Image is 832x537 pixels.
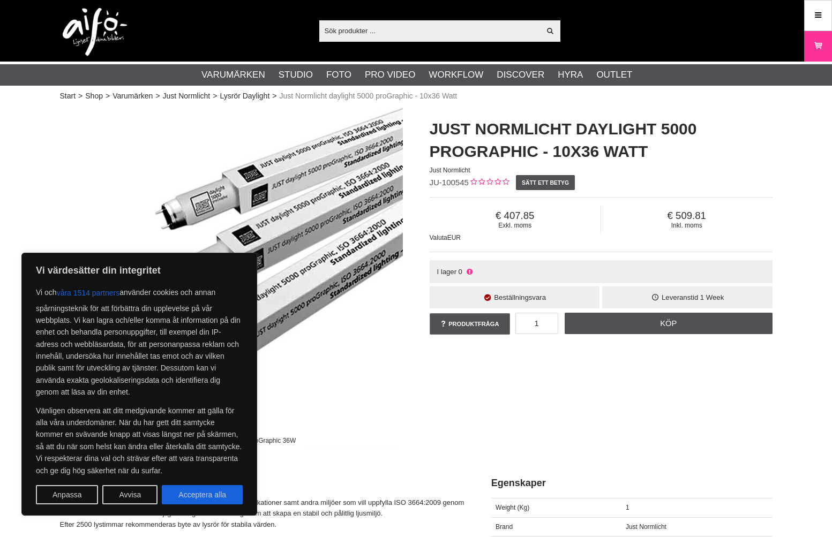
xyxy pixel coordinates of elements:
a: Studio [279,68,313,82]
button: Avvisa [102,485,158,504]
span: > [106,90,110,102]
span: Just Normlicht [430,167,470,174]
a: Sätt ett betyg [516,175,575,190]
a: Outlet [596,68,632,82]
button: Acceptera alla [162,485,243,504]
a: Köp [565,313,773,334]
span: 0 [459,268,462,276]
span: > [78,90,83,102]
h2: Egenskaper [491,477,773,490]
p: JUST D50 lysrör speciellt framtaget för prepress och press applikationer samt andra miljöer som v... [60,497,464,531]
span: 1 [626,504,629,511]
span: Just Normlicht daylight 5000 proGraphic - 10x36 Watt [279,90,457,102]
span: Valuta [430,234,447,241]
span: Exkl. moms [430,222,601,229]
span: I lager [437,268,456,276]
div: Kundbetyg: 0 [469,177,509,188]
a: Start [60,90,76,102]
i: Ej i lager [465,268,474,276]
span: JU-100545 [430,178,469,187]
h1: Just Normlicht daylight 5000 proGraphic - 10x36 Watt [430,118,773,163]
a: Shop [85,90,103,102]
a: Pro Video [365,68,415,82]
span: Weight (Kg) [496,504,529,511]
span: Brand [496,523,513,531]
img: Just Normlicht daylight 5000 proGraphic 36W [60,107,403,450]
span: > [155,90,160,102]
h2: Beskrivning [60,477,464,490]
p: Vi och använder cookies och annan spårningsteknik för att förbättra din upplevelse på vår webbpla... [36,283,243,398]
button: Anpassa [36,485,98,504]
span: Inkl. moms [601,222,773,229]
span: Beställningsvara [494,293,546,301]
span: 1 Week [700,293,724,301]
span: 407.85 [430,210,601,222]
input: Sök produkter ... [319,22,541,39]
a: Produktfråga [430,313,510,335]
a: Workflow [429,68,483,82]
span: 509.81 [601,210,773,222]
p: Vänligen observera att ditt medgivande kommer att gälla för alla våra underdomäner. När du har ge... [36,405,243,477]
span: Leveranstid [662,293,698,301]
a: Foto [326,68,351,82]
a: Discover [497,68,544,82]
div: Vi värdesätter din integritet [21,253,257,516]
span: Just Normlicht [626,523,666,531]
a: Lysrör Daylight [220,90,269,102]
div: Just Normlicht daylight 5000 proGraphic 36W [158,431,305,450]
img: logo.png [63,8,127,56]
span: EUR [447,234,461,241]
button: våra 1514 partners [57,283,120,302]
a: Hyra [558,68,583,82]
p: Vi värdesätter din integritet [36,264,243,277]
a: Varumärken [113,90,153,102]
a: Just Normlicht [163,90,211,102]
span: > [272,90,276,102]
a: Varumärken [201,68,265,82]
span: > [213,90,217,102]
